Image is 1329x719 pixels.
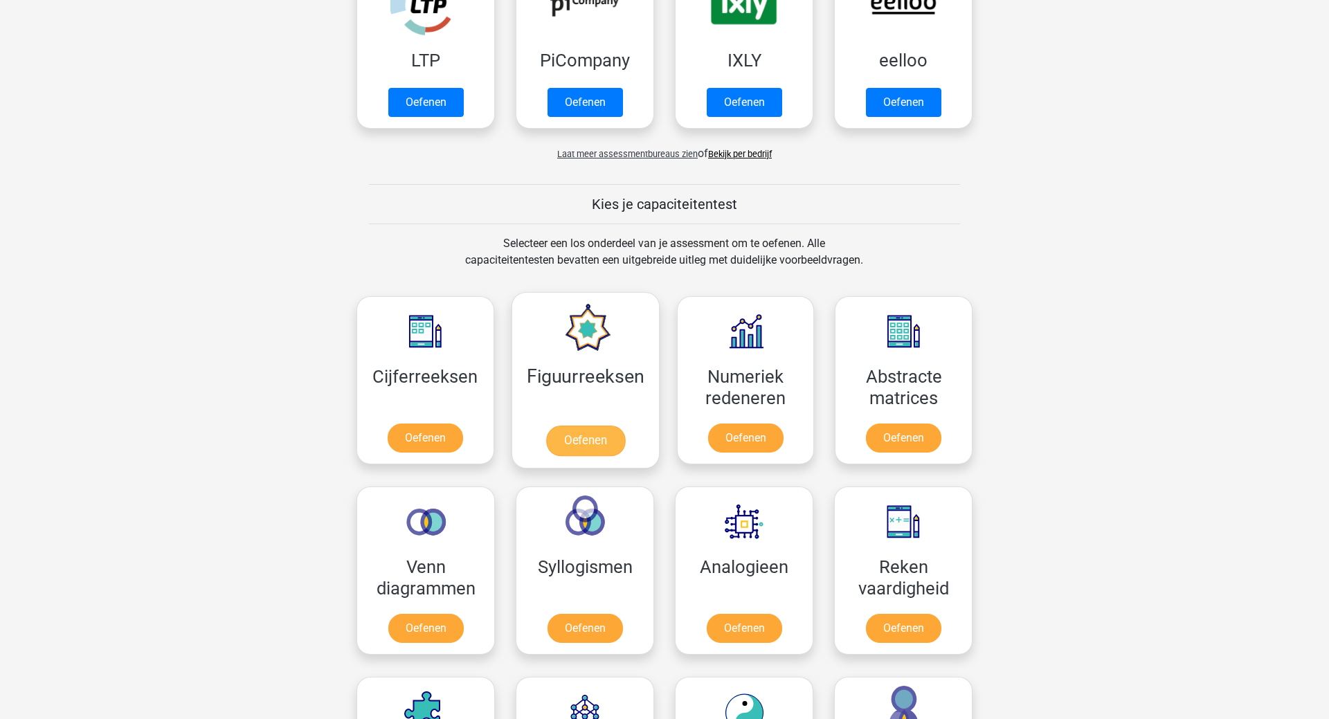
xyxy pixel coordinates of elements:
h5: Kies je capaciteitentest [369,196,960,212]
a: Oefenen [545,426,624,456]
a: Oefenen [548,614,623,643]
a: Oefenen [866,424,941,453]
a: Oefenen [866,614,941,643]
div: of [346,134,983,162]
a: Oefenen [707,614,782,643]
a: Oefenen [707,88,782,117]
div: Selecteer een los onderdeel van je assessment om te oefenen. Alle capaciteitentesten bevatten een... [452,235,876,285]
a: Bekijk per bedrijf [708,149,772,159]
a: Oefenen [548,88,623,117]
a: Oefenen [388,614,464,643]
span: Laat meer assessmentbureaus zien [557,149,698,159]
a: Oefenen [388,424,463,453]
a: Oefenen [388,88,464,117]
a: Oefenen [866,88,941,117]
a: Oefenen [708,424,784,453]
